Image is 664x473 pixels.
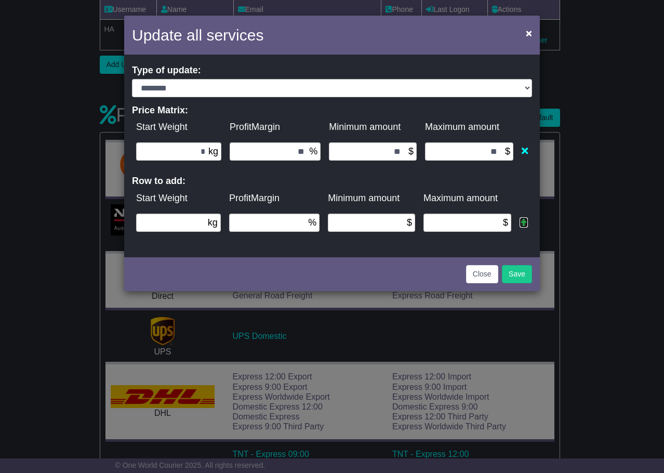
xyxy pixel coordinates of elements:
[132,65,201,76] label: Type of update:
[132,176,185,186] b: Row to add:
[132,27,263,44] span: Update all services
[132,116,225,138] td: Start Weight
[419,187,515,209] td: Maximum amount
[521,22,537,44] button: Close
[502,265,532,283] button: Save
[324,187,419,209] td: Minimum amount
[225,187,324,209] td: ProfitMargin
[526,27,532,39] span: ×
[466,265,498,283] button: Close
[325,116,421,138] td: Minimum amount
[132,105,188,115] b: Price Matrix:
[132,187,225,209] td: Start Weight
[421,116,517,138] td: Maximum amount
[225,116,325,138] td: ProfitMargin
